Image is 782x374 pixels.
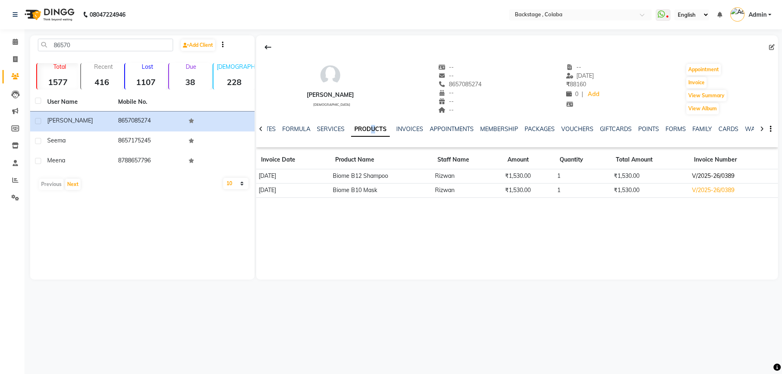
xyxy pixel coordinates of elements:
th: Quantity [555,151,611,169]
p: [DEMOGRAPHIC_DATA] [217,63,255,70]
strong: 1107 [125,77,167,87]
span: -- [439,98,454,105]
span: [PERSON_NAME] [47,117,93,124]
td: ₹1,530.00 [611,169,689,184]
th: Mobile No. [113,93,184,112]
td: [DATE] [256,183,330,197]
div: Back to Client [259,39,277,55]
a: APPOINTMENTS [430,125,474,133]
a: GIFTCARDS [600,125,632,133]
td: V/2025-26/0389 [689,183,778,197]
strong: 38 [169,77,211,87]
img: logo [21,3,77,26]
td: 8657085274 [113,112,184,131]
a: FAMILY [692,125,712,133]
strong: 416 [81,77,123,87]
span: 88160 [566,81,586,88]
span: -- [439,72,454,79]
a: PRODUCTS [351,122,390,137]
td: 1 [555,183,611,197]
img: Admin [730,7,745,22]
th: Invoice Date [256,151,330,169]
span: -- [439,63,454,71]
div: [PERSON_NAME] [307,91,354,99]
span: -- [439,106,454,114]
th: Staff Name [433,151,503,169]
td: V/2025-26/0389 [689,169,778,184]
a: SERVICES [317,125,345,133]
th: Total Amount [611,151,689,169]
td: ₹1,530.00 [503,169,555,184]
a: Add [586,89,601,100]
td: 8788657796 [113,151,184,171]
td: 8657175245 [113,131,184,151]
a: CARDS [718,125,738,133]
td: Rizwan [433,169,503,184]
a: VOUCHERS [561,125,593,133]
a: MEMBERSHIP [480,125,518,133]
th: Product Name [330,151,433,169]
button: Appointment [686,64,721,75]
td: [DATE] [256,169,330,184]
button: View Summary [686,90,727,101]
a: WALLET [745,125,768,133]
span: [DEMOGRAPHIC_DATA] [313,103,350,107]
button: Next [65,179,81,190]
a: FORMULA [282,125,310,133]
p: Due [171,63,211,70]
span: ₹ [566,81,570,88]
span: -- [566,63,582,71]
span: -- [439,89,454,96]
td: Biome B10 Mask [330,183,433,197]
td: Rizwan [433,183,503,197]
p: Total [40,63,79,70]
a: INVOICES [396,125,423,133]
span: | [582,90,583,98]
b: 08047224946 [90,3,125,26]
p: Lost [128,63,167,70]
td: ₹1,530.00 [611,183,689,197]
th: Invoice Number [689,151,778,169]
span: 0 [566,90,578,98]
td: Biome B12 Shampoo [330,169,433,184]
span: 8657085274 [439,81,482,88]
strong: 1577 [37,77,79,87]
p: Recent [84,63,123,70]
button: View Album [686,103,719,114]
img: avatar [318,63,343,87]
span: [DATE] [566,72,594,79]
th: Amount [503,151,555,169]
input: Search by Name/Mobile/Email/Code [38,39,173,51]
span: Admin [749,11,767,19]
a: PACKAGES [525,125,555,133]
a: FORMS [666,125,686,133]
th: User Name [42,93,113,112]
button: Invoice [686,77,707,88]
a: Add Client [181,39,215,51]
td: ₹1,530.00 [503,183,555,197]
span: Meena [47,157,65,164]
td: 1 [555,169,611,184]
strong: 228 [213,77,255,87]
a: POINTS [638,125,659,133]
span: Seema [47,137,66,144]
